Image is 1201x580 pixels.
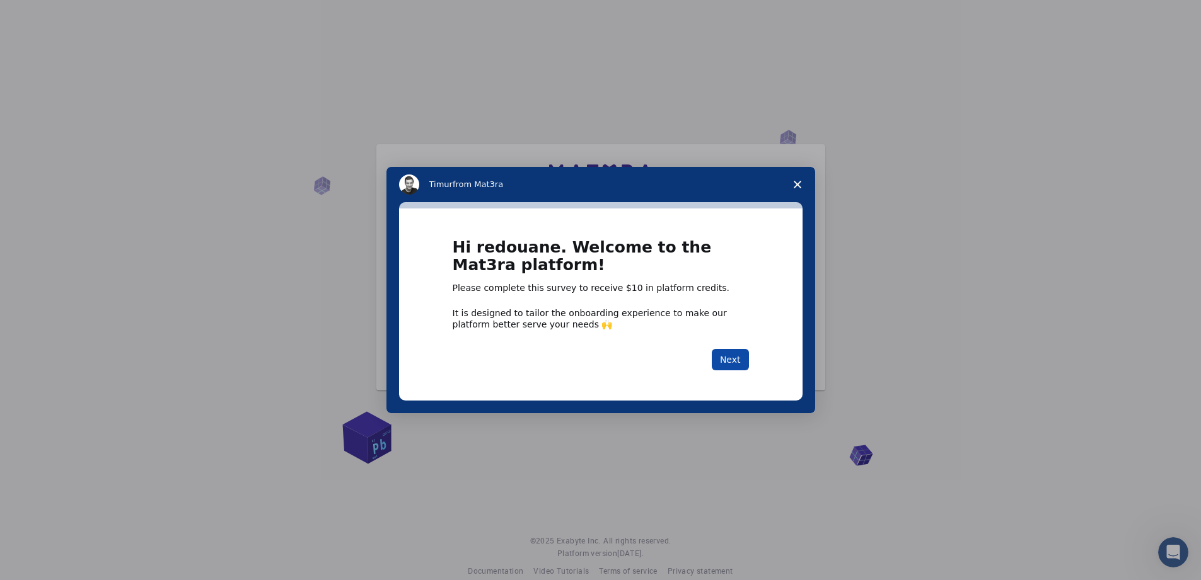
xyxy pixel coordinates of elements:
span: Assistance [21,9,82,20]
span: Timur [429,179,453,189]
h1: Hi redouane. Welcome to the Mat3ra platform! [453,239,749,282]
span: from Mat3ra [453,179,503,189]
span: Close survey [780,167,815,202]
div: Please complete this survey to receive $10 in platform credits. [453,282,749,295]
img: Profile image for Timur [399,174,419,195]
div: It is designed to tailor the onboarding experience to make our platform better serve your needs 🙌 [453,307,749,330]
button: Next [712,349,749,370]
